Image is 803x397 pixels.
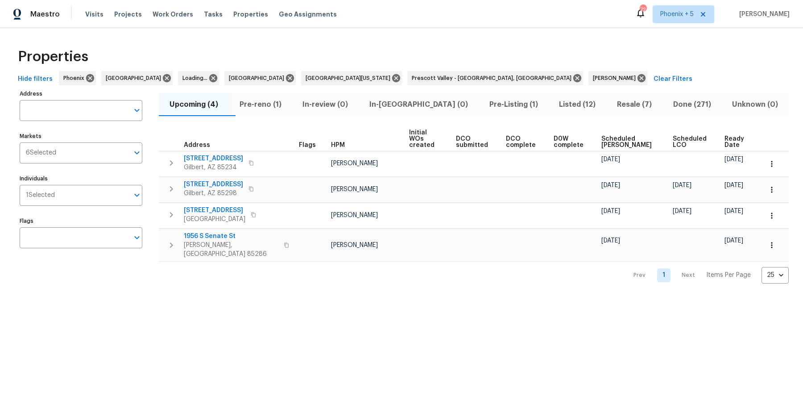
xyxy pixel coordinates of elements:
[20,176,142,181] label: Individuals
[184,154,243,163] span: [STREET_ADDRESS]
[184,163,243,172] span: Gilbert, AZ 85234
[30,10,60,19] span: Maestro
[593,74,639,83] span: [PERSON_NAME]
[625,267,789,284] nav: Pagination Navigation
[412,74,575,83] span: Prescott Valley - [GEOGRAPHIC_DATA], [GEOGRAPHIC_DATA]
[601,182,620,188] span: [DATE]
[601,156,620,163] span: [DATE]
[20,91,142,96] label: Address
[364,98,473,111] span: In-[GEOGRAPHIC_DATA] (0)
[106,74,165,83] span: [GEOGRAPHIC_DATA]
[650,71,696,88] button: Clear Filters
[554,98,601,111] span: Listed (12)
[588,71,647,85] div: [PERSON_NAME]
[229,74,288,83] span: [GEOGRAPHIC_DATA]
[184,232,278,241] span: 1956 S Senate St
[297,98,353,111] span: In-review (0)
[331,142,345,148] span: HPM
[184,215,245,224] span: [GEOGRAPHIC_DATA]
[673,182,691,188] span: [DATE]
[331,160,378,167] span: [PERSON_NAME]
[131,189,143,201] button: Open
[640,5,646,14] div: 72
[331,186,378,192] span: [PERSON_NAME]
[114,10,142,19] span: Projects
[331,212,378,218] span: [PERSON_NAME]
[654,74,692,85] span: Clear Filters
[484,98,543,111] span: Pre-Listing (1)
[724,182,743,188] span: [DATE]
[85,10,103,19] span: Visits
[601,208,620,214] span: [DATE]
[601,136,658,148] span: Scheduled [PERSON_NAME]
[101,71,173,85] div: [GEOGRAPHIC_DATA]
[184,241,278,259] span: [PERSON_NAME], [GEOGRAPHIC_DATA] 85286
[506,136,538,148] span: DCO complete
[184,206,245,215] span: [STREET_ADDRESS]
[706,271,751,280] p: Items Per Page
[59,71,96,85] div: Phoenix
[131,104,143,117] button: Open
[612,98,657,111] span: Resale (7)
[299,142,316,148] span: Flags
[727,98,783,111] span: Unknown (0)
[409,130,440,148] span: Initial WOs created
[184,189,243,198] span: Gilbert, AZ 85298
[18,52,88,61] span: Properties
[204,11,223,17] span: Tasks
[184,180,243,189] span: [STREET_ADDRESS]
[331,242,378,248] span: [PERSON_NAME]
[660,10,694,19] span: Phoenix + 5
[178,71,219,85] div: Loading...
[601,238,620,244] span: [DATE]
[724,136,747,148] span: Ready Date
[26,149,56,157] span: 6 Selected
[554,136,586,148] span: D0W complete
[20,218,142,224] label: Flags
[306,74,394,83] span: [GEOGRAPHIC_DATA][US_STATE]
[234,98,287,111] span: Pre-reno (1)
[233,10,268,19] span: Properties
[131,231,143,244] button: Open
[736,10,790,19] span: [PERSON_NAME]
[14,71,56,88] button: Hide filters
[724,208,743,214] span: [DATE]
[407,71,583,85] div: Prescott Valley - [GEOGRAPHIC_DATA], [GEOGRAPHIC_DATA]
[20,134,142,139] label: Markets
[301,71,402,85] div: [GEOGRAPHIC_DATA][US_STATE]
[184,142,210,148] span: Address
[18,74,53,85] span: Hide filters
[724,238,743,244] span: [DATE]
[224,71,296,85] div: [GEOGRAPHIC_DATA]
[456,136,491,148] span: DCO submitted
[668,98,716,111] span: Done (271)
[724,156,743,163] span: [DATE]
[182,74,211,83] span: Loading...
[153,10,193,19] span: Work Orders
[657,268,671,282] a: Goto page 1
[279,10,337,19] span: Geo Assignments
[63,74,88,83] span: Phoenix
[26,192,55,199] span: 1 Selected
[131,146,143,159] button: Open
[673,136,709,148] span: Scheduled LCO
[164,98,224,111] span: Upcoming (4)
[762,263,789,287] div: 25
[673,208,691,214] span: [DATE]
